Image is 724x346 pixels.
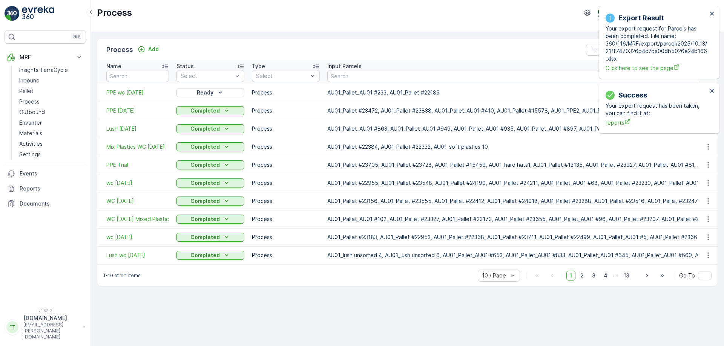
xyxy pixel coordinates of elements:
[176,215,244,224] button: Completed
[16,128,86,139] a: Materials
[106,161,169,169] a: PPE Trial
[606,102,707,117] p: Your export request has been taken, you can find it at:
[589,271,599,280] span: 3
[190,161,220,169] p: Completed
[190,107,220,114] p: Completed
[606,25,707,62] p: Your export request for Parcels has been completed. File name: 360/116/MRF/export/parcel/2025/10_...
[190,125,220,133] p: Completed
[252,89,320,96] p: Process
[106,89,169,96] a: PPE wc 13/10/25
[618,13,664,23] p: Export Result
[19,140,43,148] p: Activities
[106,143,169,151] a: Mix Plastics WC 15/9/25
[190,197,220,205] p: Completed
[22,6,54,21] img: logo_light-DOdMpM7g.png
[23,322,79,340] p: [EMAIL_ADDRESS][PERSON_NAME][DOMAIN_NAME]
[190,233,220,241] p: Completed
[73,34,81,40] p: ⌘B
[106,233,169,241] span: wc [DATE]
[176,88,244,97] button: Ready
[19,98,40,105] p: Process
[16,96,86,107] a: Process
[103,273,141,279] p: 1-10 of 121 items
[106,179,169,187] a: wc 18/8/25
[19,119,42,127] p: Envanter
[16,117,86,128] a: Envanter
[618,90,647,101] p: Success
[190,179,220,187] p: Completed
[252,197,320,205] p: Process
[5,314,86,340] button: TT[DOMAIN_NAME][EMAIL_ADDRESS][PERSON_NAME][DOMAIN_NAME]
[106,197,169,205] span: WC [DATE]
[176,197,244,206] button: Completed
[252,251,320,259] p: Process
[19,151,41,158] p: Settings
[20,53,71,61] p: MRF
[176,124,244,133] button: Completed
[5,308,86,313] span: v 1.52.2
[16,139,86,149] a: Activities
[106,107,169,114] span: PPE [DATE]
[106,62,121,70] p: Name
[148,46,159,53] p: Add
[577,271,587,280] span: 2
[106,179,169,187] span: wc [DATE]
[16,149,86,160] a: Settings
[614,271,619,280] p: ...
[19,66,68,74] p: Insights TerraCycle
[20,185,83,192] p: Reports
[600,271,611,280] span: 4
[5,50,86,65] button: MRF
[19,87,34,95] p: Pallet
[252,143,320,151] p: Process
[252,125,320,133] p: Process
[176,160,244,169] button: Completed
[176,106,244,115] button: Completed
[252,233,320,241] p: Process
[710,88,715,95] button: close
[106,70,169,82] input: Search
[106,125,169,133] a: Lush 29/09/2025
[710,11,715,18] button: close
[252,62,265,70] p: Type
[197,89,213,96] p: Ready
[252,161,320,169] p: Process
[135,45,162,54] button: Add
[566,271,575,280] span: 1
[106,215,169,223] span: WC [DATE] Mixed Plastic
[20,200,83,207] p: Documents
[190,251,220,259] p: Completed
[679,272,695,279] span: Go To
[106,197,169,205] a: WC 11/08/2025
[606,64,707,72] a: Click here to see the page
[106,251,169,259] a: Lush wc 21/7/25
[19,108,45,116] p: Outbound
[598,9,610,17] img: image_D6FFc8H.png
[190,215,220,223] p: Completed
[176,233,244,242] button: Completed
[16,86,86,96] a: Pallet
[19,77,40,84] p: Inbound
[106,107,169,114] a: PPE 29/9/25
[252,215,320,223] p: Process
[252,179,320,187] p: Process
[106,44,133,55] p: Process
[606,119,707,127] a: reports
[620,271,633,280] span: 13
[106,125,169,133] span: Lush [DATE]
[5,196,86,211] a: Documents
[256,72,308,80] p: Select
[181,72,233,80] p: Select
[176,142,244,151] button: Completed
[176,251,244,260] button: Completed
[23,314,79,322] p: [DOMAIN_NAME]
[6,321,18,333] div: TT
[16,75,86,86] a: Inbound
[5,166,86,181] a: Events
[106,89,169,96] span: PPE wc [DATE]
[97,7,132,19] p: Process
[586,44,638,56] button: Clear Filters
